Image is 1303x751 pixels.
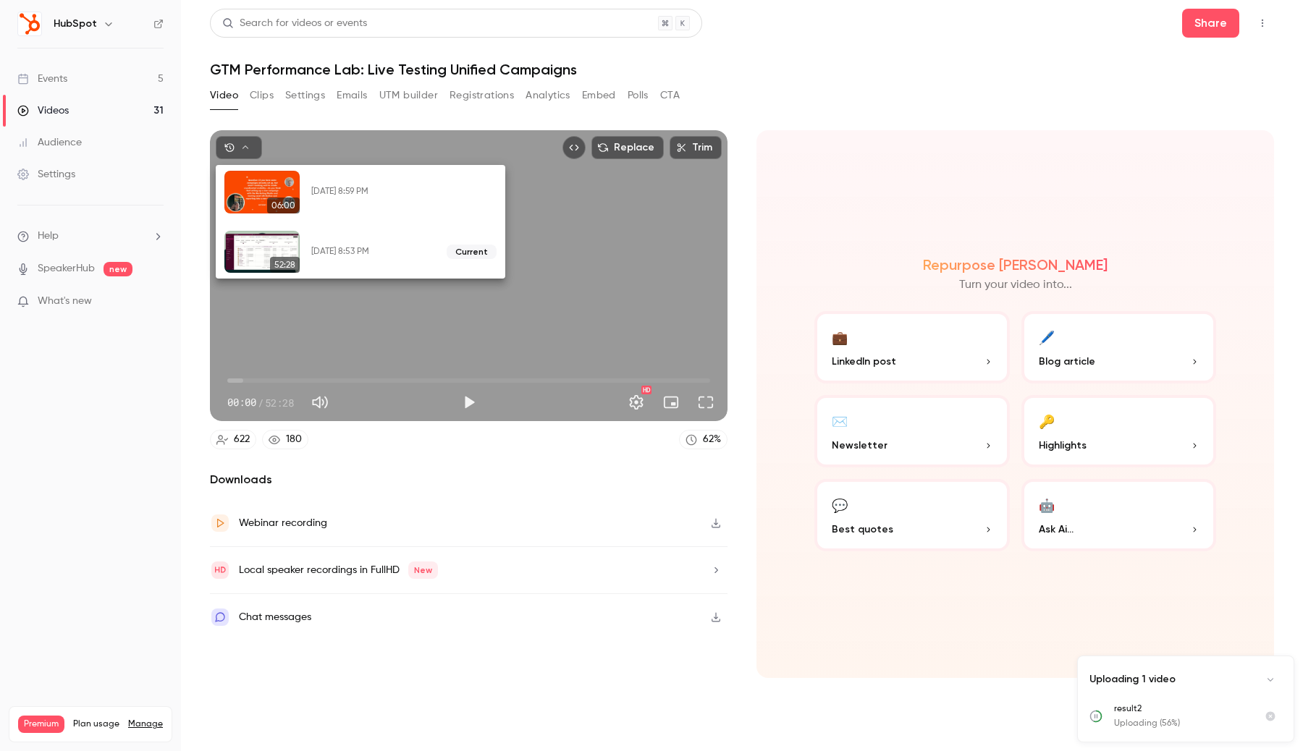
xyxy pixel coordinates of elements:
[447,245,497,259] span: Current
[473,180,497,203] span: Delete
[311,246,435,258] div: [DATE] 8:53 PM
[270,257,300,273] span: 52:28
[267,198,300,213] span: 06:00
[311,186,397,198] div: [DATE] 8:59 PM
